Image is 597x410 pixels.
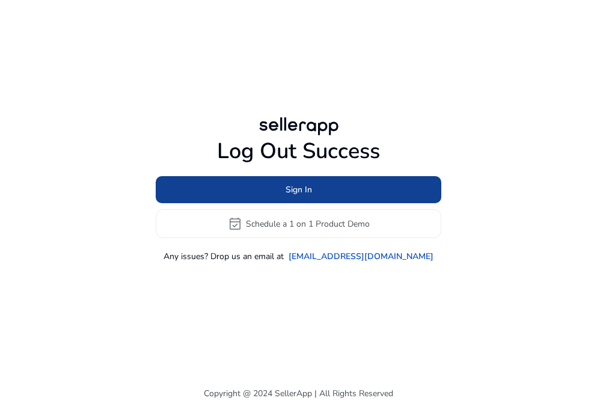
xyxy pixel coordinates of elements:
a: [EMAIL_ADDRESS][DOMAIN_NAME] [289,250,433,263]
span: Sign In [286,183,312,196]
button: event_availableSchedule a 1 on 1 Product Demo [156,209,441,238]
button: Sign In [156,176,441,203]
h1: Log Out Success [156,138,441,164]
p: Any issues? Drop us an email at [164,250,284,263]
span: event_available [228,216,242,231]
